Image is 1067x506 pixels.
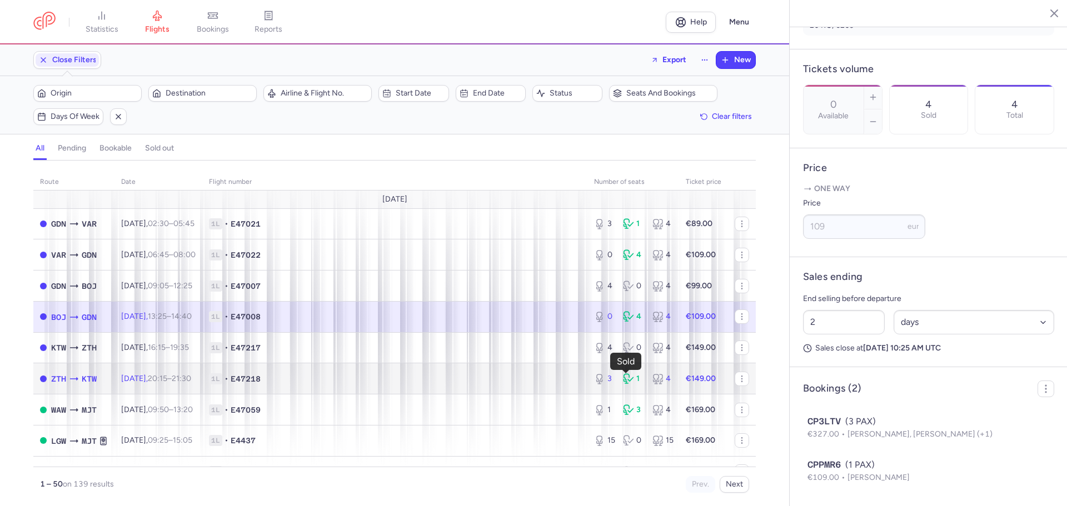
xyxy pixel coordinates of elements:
[148,250,169,259] time: 06:45
[148,219,195,228] span: –
[623,373,643,384] div: 1
[594,466,614,477] div: 4
[623,280,643,292] div: 0
[36,143,44,153] h4: all
[58,143,86,153] h4: pending
[148,281,169,290] time: 09:05
[82,404,97,416] span: MJT
[803,310,885,334] input: ##
[173,435,192,445] time: 15:05
[532,85,602,102] button: Status
[396,89,445,98] span: Start date
[148,405,169,414] time: 09:50
[847,429,993,439] span: [PERSON_NAME], [PERSON_NAME] (+1)
[807,458,841,472] span: CPPMR6
[652,435,672,446] div: 15
[908,222,919,231] span: eur
[686,476,715,493] button: Prev.
[803,343,1054,353] p: Sales close at
[148,374,167,383] time: 20:15
[33,108,103,125] button: Days of week
[807,415,841,428] span: CP3LTV
[803,292,1054,305] p: End selling before departure
[145,143,174,153] h4: sold out
[662,56,686,64] span: Export
[170,343,189,352] time: 19:35
[382,195,407,204] span: [DATE]
[231,249,261,260] span: E47022
[148,405,193,414] span: –
[722,12,756,33] button: Menu
[225,466,228,477] span: •
[594,342,614,353] div: 4
[121,312,192,321] span: [DATE],
[690,18,707,26] span: Help
[121,405,193,414] span: [DATE],
[263,85,372,102] button: Airline & Flight No.
[209,280,222,292] span: 1L
[594,373,614,384] div: 3
[209,218,222,229] span: 1L
[185,10,241,34] a: bookings
[82,373,97,385] span: KTW
[129,10,185,34] a: flights
[51,404,66,416] span: WAW
[803,162,1054,174] h4: Price
[51,218,66,230] span: GDN
[82,342,97,354] span: ZTH
[225,311,228,322] span: •
[51,311,66,323] span: BOJ
[807,429,847,439] span: €327.00
[172,374,191,383] time: 21:30
[202,174,587,191] th: Flight number
[225,218,228,229] span: •
[652,466,672,477] div: 4
[171,312,192,321] time: 14:40
[166,89,253,98] span: Destination
[652,311,672,322] div: 4
[686,250,716,259] strong: €109.00
[623,342,643,353] div: 0
[82,435,97,447] span: MJT
[121,435,192,445] span: [DATE],
[173,405,193,414] time: 13:20
[644,51,694,69] button: Export
[1011,99,1018,110] p: 4
[594,249,614,260] div: 0
[803,183,1054,194] p: One way
[803,63,1054,76] h4: Tickets volume
[803,382,861,395] h4: Bookings (2)
[594,311,614,322] div: 0
[594,404,614,415] div: 1
[148,85,257,102] button: Destination
[82,280,97,292] span: BOJ
[145,24,169,34] span: flights
[807,473,847,482] span: €109.00
[378,85,448,102] button: Start date
[148,374,191,383] span: –
[148,343,189,352] span: –
[594,435,614,446] div: 15
[807,458,1050,484] button: CPPMR6(1 PAX)€109.00[PERSON_NAME]
[716,52,755,68] button: New
[686,219,712,228] strong: €89.00
[40,479,63,489] strong: 1 – 50
[623,466,643,477] div: 0
[209,311,222,322] span: 1L
[231,218,261,229] span: E47021
[225,249,228,260] span: •
[225,280,228,292] span: •
[686,312,716,321] strong: €109.00
[173,250,196,259] time: 08:00
[679,174,728,191] th: Ticket price
[148,281,192,290] span: –
[652,373,672,384] div: 4
[807,458,1050,472] div: (1 PAX)
[99,143,132,153] h4: bookable
[114,174,202,191] th: date
[82,218,97,230] span: VAR
[121,343,189,352] span: [DATE],
[51,280,66,292] span: GDN
[225,404,228,415] span: •
[652,404,672,415] div: 4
